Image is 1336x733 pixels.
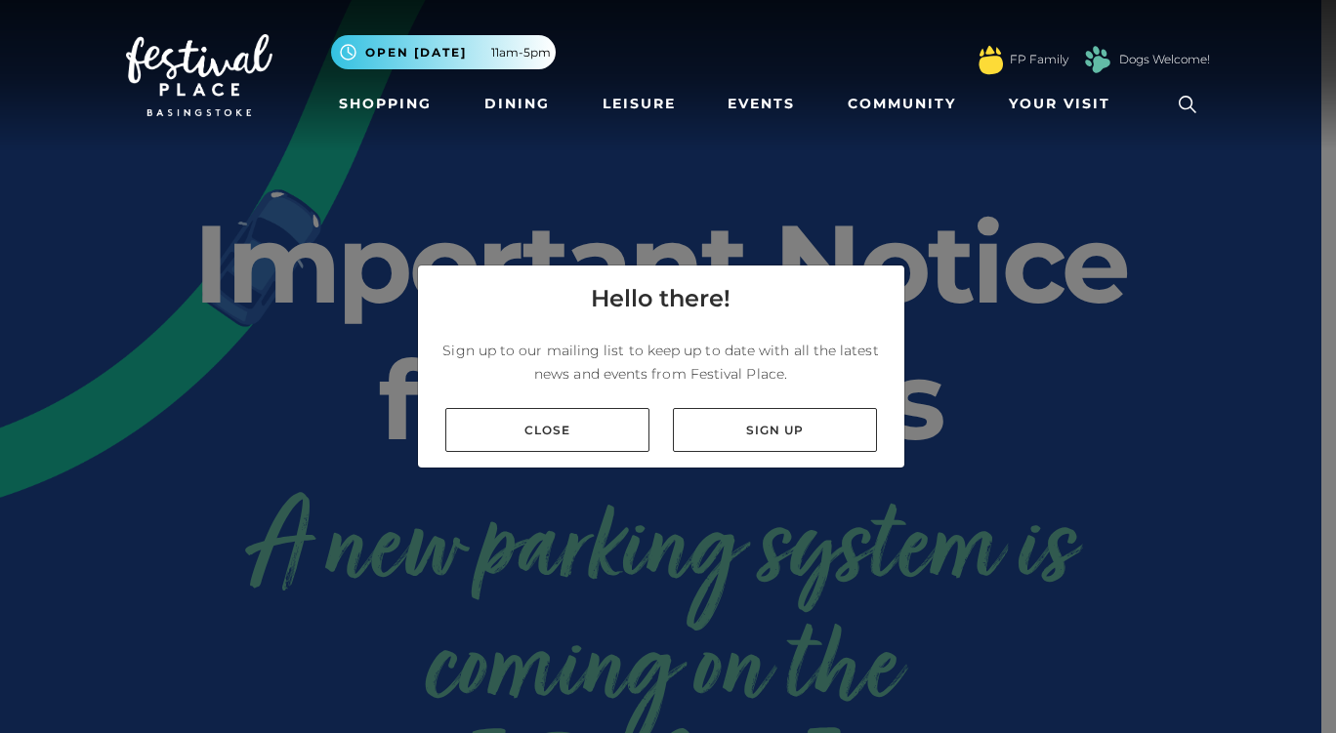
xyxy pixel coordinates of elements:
[1119,51,1210,68] a: Dogs Welcome!
[1009,94,1110,114] span: Your Visit
[365,44,467,61] span: Open [DATE]
[331,86,439,122] a: Shopping
[595,86,684,122] a: Leisure
[673,408,877,452] a: Sign up
[445,408,649,452] a: Close
[720,86,803,122] a: Events
[434,339,889,386] p: Sign up to our mailing list to keep up to date with all the latest news and events from Festival ...
[1010,51,1068,68] a: FP Family
[477,86,558,122] a: Dining
[331,35,556,69] button: Open [DATE] 11am-5pm
[491,44,551,61] span: 11am-5pm
[840,86,964,122] a: Community
[591,281,731,316] h4: Hello there!
[126,34,272,116] img: Festival Place Logo
[1001,86,1128,122] a: Your Visit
